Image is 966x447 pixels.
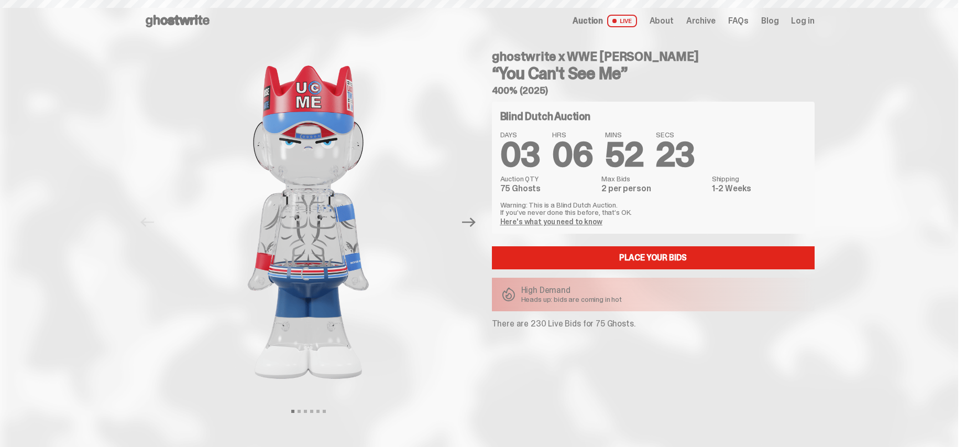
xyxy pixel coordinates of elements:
dd: 75 Ghosts [500,184,596,193]
a: Auction LIVE [573,15,636,27]
dt: Auction QTY [500,175,596,182]
button: View slide 3 [304,410,307,413]
h5: 400% (2025) [492,86,815,95]
h4: ghostwrite x WWE [PERSON_NAME] [492,50,815,63]
span: DAYS [500,131,540,138]
dd: 2 per person [601,184,705,193]
button: View slide 1 [291,410,294,413]
span: HRS [552,131,592,138]
dd: 1-2 Weeks [712,184,806,193]
button: Next [458,211,481,234]
button: View slide 4 [310,410,313,413]
button: View slide 6 [323,410,326,413]
img: John_Cena_Hero_1.png [164,42,453,402]
h4: Blind Dutch Auction [500,111,590,122]
span: 06 [552,133,592,177]
span: Auction [573,17,603,25]
dt: Max Bids [601,175,705,182]
span: MINS [605,131,643,138]
a: Archive [686,17,716,25]
a: Here's what you need to know [500,217,602,226]
span: SECS [656,131,695,138]
a: About [650,17,674,25]
a: Blog [761,17,778,25]
p: There are 230 Live Bids for 75 Ghosts. [492,320,815,328]
span: 23 [656,133,695,177]
span: 03 [500,133,540,177]
button: View slide 5 [316,410,320,413]
dt: Shipping [712,175,806,182]
span: 52 [605,133,643,177]
a: Log in [791,17,814,25]
h3: “You Can't See Me” [492,65,815,82]
span: LIVE [607,15,637,27]
p: Warning: This is a Blind Dutch Auction. If you’ve never done this before, that’s OK. [500,201,806,216]
p: High Demand [521,286,622,295]
a: FAQs [728,17,749,25]
a: Place your Bids [492,246,815,269]
p: Heads up: bids are coming in hot [521,296,622,303]
button: View slide 2 [298,410,301,413]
